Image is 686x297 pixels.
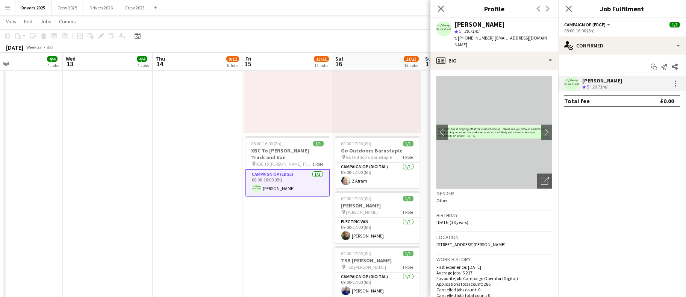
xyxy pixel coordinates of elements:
[244,59,251,68] span: 15
[251,141,282,146] span: 08:00-16:00 (8h)
[660,97,674,105] div: £0.00
[436,276,552,281] p: Favourite job: Campaign Operator (Digital)
[425,55,434,62] span: Sun
[669,22,680,27] span: 1/1
[436,190,552,197] h3: Gender
[314,56,329,62] span: 13/21
[245,169,330,196] app-card-role: Campaign Op (Edge)1/108:00-16:00 (8h)[PERSON_NAME]
[564,97,590,105] div: Total fee
[436,281,552,287] p: Applications total count: 286
[15,0,51,15] button: Drivers 2025
[66,55,76,62] span: Wed
[335,191,419,243] app-job-card: 09:00-17:00 (8h)1/1[PERSON_NAME] [PERSON_NAME]1 RoleElectric Van1/109:00-17:00 (8h)[PERSON_NAME]
[436,264,552,270] p: First experience: [DATE]
[24,18,33,25] span: Edit
[256,161,313,167] span: XBC To [PERSON_NAME] Truck and Van
[403,196,413,201] span: 1/1
[335,218,419,243] app-card-role: Electric Van1/109:00-17:00 (8h)[PERSON_NAME]
[335,202,419,209] h3: [PERSON_NAME]
[436,219,468,225] span: [DATE] (38 years)
[245,55,251,62] span: Fri
[335,163,419,188] app-card-role: Campaign Op (Digital)1/109:00-17:00 (8h)Z Afram
[403,154,413,160] span: 1 Role
[436,287,552,292] p: Cancelled jobs count: 0
[47,62,59,68] div: 4 Jobs
[403,141,413,146] span: 1/1
[314,62,329,68] div: 11 Jobs
[436,198,448,203] span: Other
[404,62,418,68] div: 13 Jobs
[6,44,23,51] div: [DATE]
[403,209,413,215] span: 1 Role
[245,136,330,196] app-job-card: 08:00-16:00 (8h)1/1XBC To [PERSON_NAME] Truck and Van XBC To [PERSON_NAME] Truck and Van1 RoleCam...
[119,0,151,15] button: Crew 2023
[591,84,609,90] div: 20.71mi
[403,251,413,256] span: 1/1
[40,18,51,25] span: Jobs
[436,234,552,241] h3: Location
[47,44,54,50] div: BST
[335,55,344,62] span: Sat
[454,35,494,41] span: t. [PHONE_NUMBER]
[346,154,392,160] span: Go Outdoors Barnstaple
[25,44,44,50] span: Week 33
[3,17,20,26] a: View
[436,256,552,263] h3: Work history
[137,56,147,62] span: 4/4
[424,59,434,68] span: 17
[403,264,413,270] span: 1 Role
[558,4,686,14] h3: Job Fulfilment
[65,59,76,68] span: 13
[47,56,58,62] span: 4/4
[564,22,606,27] span: Campaign Op (Edge)
[582,77,622,84] div: [PERSON_NAME]
[313,141,324,146] span: 1/1
[59,18,76,25] span: Comms
[313,161,324,167] span: 1 Role
[341,251,372,256] span: 09:00-17:00 (8h)
[154,59,165,68] span: 14
[335,136,419,188] app-job-card: 09:00-17:00 (8h)1/1Go Outdoors Barnstaple Go Outdoors Barnstaple1 RoleCampaign Op (Digital)1/109:...
[156,55,165,62] span: Thu
[335,147,419,154] h3: Go Outdoors Barnstaple
[564,28,680,34] div: 08:00-16:00 (8h)
[587,84,589,90] span: 5
[430,52,558,70] div: Bio
[226,56,239,62] span: 9/12
[341,141,372,146] span: 09:00-17:00 (8h)
[21,17,36,26] a: Edit
[245,147,330,161] h3: XBC To [PERSON_NAME] Truck and Van
[83,0,119,15] button: Drivers 2026
[341,196,372,201] span: 09:00-17:00 (8h)
[436,270,552,276] p: Average jobs: 6.217
[436,242,506,247] span: [STREET_ADDRESS][PERSON_NAME]
[454,35,550,47] span: | [EMAIL_ADDRESS][DOMAIN_NAME]
[6,18,17,25] span: View
[137,62,149,68] div: 4 Jobs
[404,56,419,62] span: 11/23
[51,0,83,15] button: Crew 2025
[436,212,552,219] h3: Birthday
[436,76,552,189] img: Crew avatar or photo
[558,37,686,55] div: Confirmed
[564,22,612,27] button: Campaign Op (Edge)
[454,21,505,28] div: [PERSON_NAME]
[537,174,552,189] div: Open photos pop-in
[346,209,378,215] span: [PERSON_NAME]
[430,4,558,14] h3: Profile
[227,62,239,68] div: 6 Jobs
[334,59,344,68] span: 16
[459,28,461,34] span: 5
[346,264,386,270] span: TSB [PERSON_NAME]
[335,257,419,264] h3: TSB [PERSON_NAME]
[463,28,481,34] span: 20.71mi
[56,17,79,26] a: Comms
[37,17,55,26] a: Jobs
